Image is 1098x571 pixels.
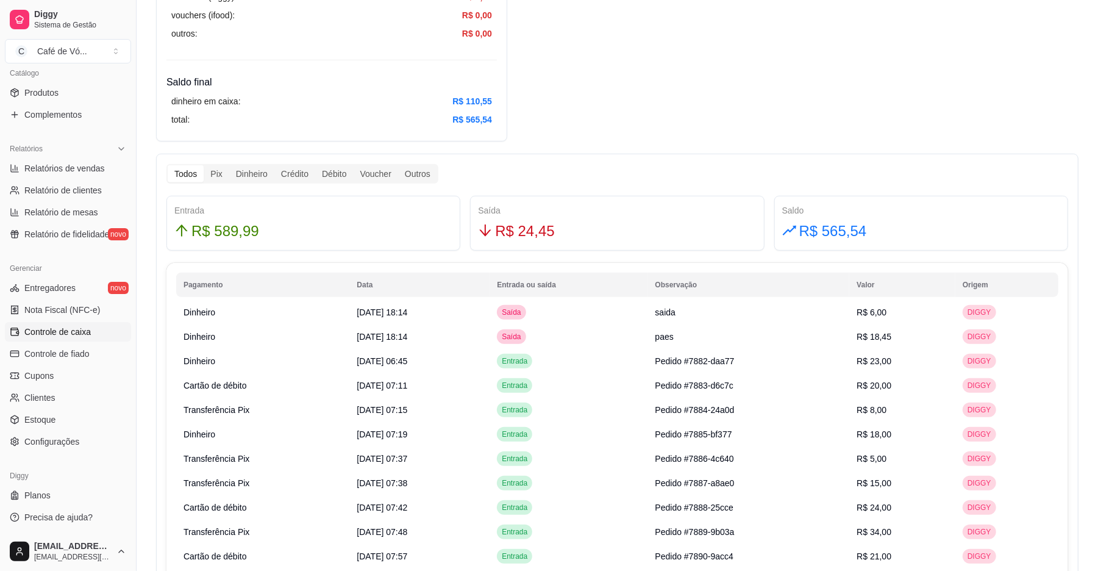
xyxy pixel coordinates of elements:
span: C [15,45,27,57]
span: arrow-down [478,223,493,238]
span: DIGGY [965,381,994,390]
span: Entrada [499,478,530,488]
span: R$ 5,00 [857,454,886,464]
span: R$ 8,00 [857,405,886,415]
span: Complementos [24,109,82,121]
span: DIGGY [965,332,994,342]
span: Transferência Pix [184,454,249,464]
span: [DATE] 07:38 [357,478,407,488]
span: R$ 6,00 [857,307,886,317]
div: Outros [398,165,437,182]
span: [EMAIL_ADDRESS][DOMAIN_NAME] [34,541,112,552]
th: Observação [648,273,850,297]
span: Pedido #7890-9acc4 [655,551,733,561]
span: Cartão de débito [184,503,247,512]
span: Cartão de débito [184,381,247,390]
span: R$ 34,00 [857,527,891,537]
a: Controle de caixa [5,322,131,342]
span: DIGGY [965,478,994,488]
div: Gerenciar [5,259,131,278]
a: Planos [5,486,131,505]
article: R$ 0,00 [462,27,492,40]
span: Estoque [24,414,55,426]
div: Entrada [174,204,452,217]
span: Pedido #7882-daa77 [655,356,735,366]
a: DiggySistema de Gestão [5,5,131,34]
span: DIGGY [965,503,994,512]
span: R$ 23,00 [857,356,891,366]
span: Cupons [24,370,54,382]
span: Pedido #7886-4c640 [655,454,734,464]
article: total: [171,113,190,126]
span: Controle de caixa [24,326,91,338]
span: DIGGY [965,454,994,464]
span: Saída [499,307,523,317]
span: Entrada [499,429,530,439]
span: [DATE] 07:15 [357,405,407,415]
span: DIGGY [965,551,994,561]
div: Catálogo [5,63,131,83]
span: Precisa de ajuda? [24,511,93,523]
span: Entrada [499,503,530,512]
span: Nota Fiscal (NFC-e) [24,304,100,316]
span: arrow-up [174,223,189,238]
span: Relatórios [10,144,43,154]
span: Transferência Pix [184,405,249,415]
span: R$ 24,45 [495,220,554,243]
span: [DATE] 07:19 [357,429,407,439]
a: Relatório de mesas [5,203,131,222]
th: Pagamento [176,273,349,297]
a: Produtos [5,83,131,102]
span: Entrada [499,454,530,464]
span: R$ 18,45 [857,332,891,342]
span: DIGGY [965,527,994,537]
span: rise [782,223,797,238]
span: [DATE] 07:42 [357,503,407,512]
article: vouchers (ifood): [171,9,235,22]
article: R$ 0,00 [462,9,492,22]
span: Relatório de clientes [24,184,102,196]
div: Saída [478,204,756,217]
article: R$ 110,55 [452,95,492,108]
span: Produtos [24,87,59,99]
div: Voucher [354,165,398,182]
a: Precisa de ajuda? [5,508,131,527]
span: Configurações [24,436,79,448]
a: Relatório de fidelidadenovo [5,224,131,244]
span: [DATE] 07:11 [357,381,407,390]
a: Relatórios de vendas [5,159,131,178]
span: Pedido #7885-bf377 [655,429,732,439]
div: Débito [315,165,353,182]
span: DIGGY [965,307,994,317]
div: Saldo [782,204,1060,217]
a: Controle de fiado [5,344,131,364]
a: Relatório de clientes [5,181,131,200]
span: [DATE] 07:48 [357,527,407,537]
span: paes [655,332,674,342]
span: Entregadores [24,282,76,294]
article: outros: [171,27,198,40]
span: Dinheiro [184,307,215,317]
span: R$ 21,00 [857,551,891,561]
span: Entrada [499,356,530,366]
span: Planos [24,489,51,501]
span: Cartão de débito [184,551,247,561]
span: DIGGY [965,356,994,366]
span: R$ 20,00 [857,381,891,390]
span: Dinheiro [184,356,215,366]
div: Todos [168,165,204,182]
span: Pedido #7887-a8ae0 [655,478,735,488]
a: Entregadoresnovo [5,278,131,298]
span: Saída [499,332,523,342]
span: Transferência Pix [184,527,249,537]
span: [EMAIL_ADDRESS][DOMAIN_NAME] [34,552,112,562]
span: Transferência Pix [184,478,249,488]
th: Entrada ou saída [490,273,647,297]
span: R$ 589,99 [191,220,259,243]
span: [DATE] 06:45 [357,356,407,366]
span: DIGGY [965,405,994,415]
th: Origem [955,273,1058,297]
span: Relatório de mesas [24,206,98,218]
span: [DATE] 07:57 [357,551,407,561]
span: Entrada [499,551,530,561]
